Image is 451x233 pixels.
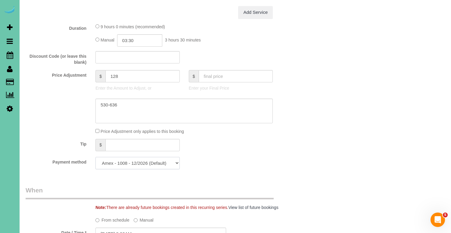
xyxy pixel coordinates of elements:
[21,70,91,78] label: Price Adjustment
[443,213,448,217] span: 5
[95,85,180,91] p: Enter the Amount to Adjust, or
[26,186,274,199] legend: When
[165,38,201,42] span: 3 hours 30 minutes
[4,6,16,14] img: Automaid Logo
[21,51,91,65] label: Discount Code (or leave this blank)
[431,213,445,227] iframe: Intercom live chat
[101,38,114,42] span: Manual
[101,24,165,29] span: 9 hours 0 minutes (recommended)
[21,139,91,147] label: Tip
[134,215,154,223] label: Manual
[95,139,105,151] span: $
[199,70,273,82] input: final price
[101,129,184,134] span: Price Adjustment only applies to this booking
[21,23,91,31] label: Duration
[95,70,105,82] span: $
[134,218,138,222] input: Manual
[189,85,273,91] p: Enter your Final Price
[95,205,106,210] strong: Note:
[189,70,199,82] span: $
[21,157,91,165] label: Payment method
[238,6,273,19] a: Add Service
[95,218,99,222] input: From schedule
[228,205,278,210] a: View list of future bookings
[95,215,129,223] label: From schedule
[91,204,300,210] div: There are already future bookings created in this recurring series.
